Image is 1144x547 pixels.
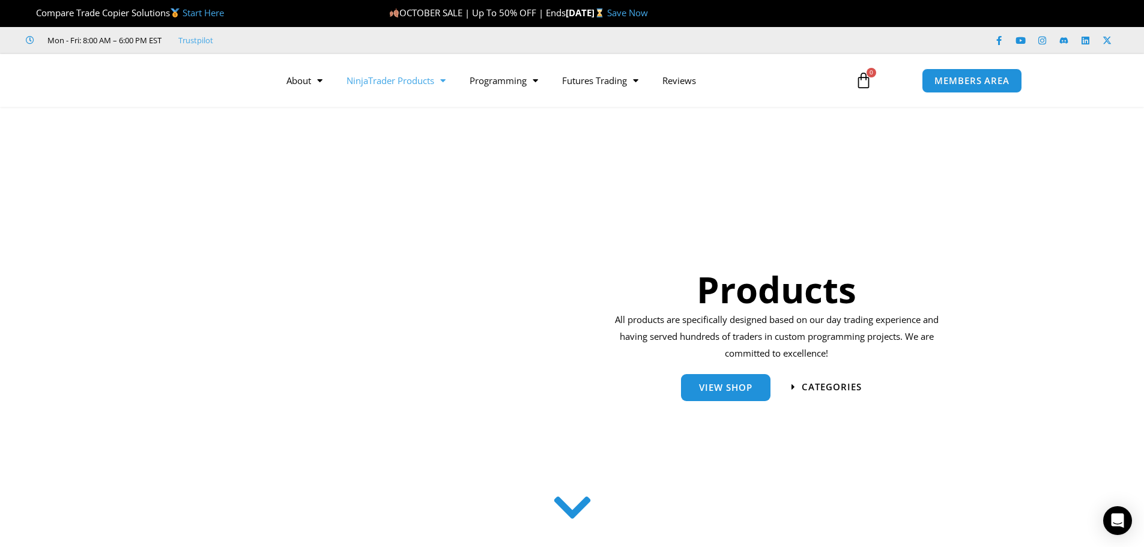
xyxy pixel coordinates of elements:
img: 🏆 [26,8,35,17]
img: 🥇 [171,8,180,17]
a: MEMBERS AREA [922,68,1022,93]
a: 0 [837,63,890,98]
a: View Shop [681,374,770,401]
a: Start Here [183,7,224,19]
a: Trustpilot [178,33,213,47]
h1: Products [611,264,943,315]
span: MEMBERS AREA [934,76,1009,85]
span: categories [802,382,862,391]
strong: [DATE] [566,7,607,19]
span: 0 [867,68,876,77]
a: Save Now [607,7,648,19]
a: About [274,67,334,94]
a: Reviews [650,67,708,94]
span: Compare Trade Copier Solutions [26,7,224,19]
img: LogoAI | Affordable Indicators – NinjaTrader [122,59,251,102]
a: Futures Trading [550,67,650,94]
span: OCTOBER SALE | Up To 50% OFF | Ends [389,7,566,19]
img: ⌛ [595,8,604,17]
div: Open Intercom Messenger [1103,506,1132,535]
img: 🍂 [390,8,399,17]
span: View Shop [699,383,752,392]
a: NinjaTrader Products [334,67,458,94]
nav: Menu [274,67,841,94]
p: All products are specifically designed based on our day trading experience and having served hund... [611,312,943,362]
a: categories [791,382,862,391]
span: Mon - Fri: 8:00 AM – 6:00 PM EST [44,33,162,47]
img: ProductsSection scaled | Affordable Indicators – NinjaTrader [227,167,546,471]
a: Programming [458,67,550,94]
